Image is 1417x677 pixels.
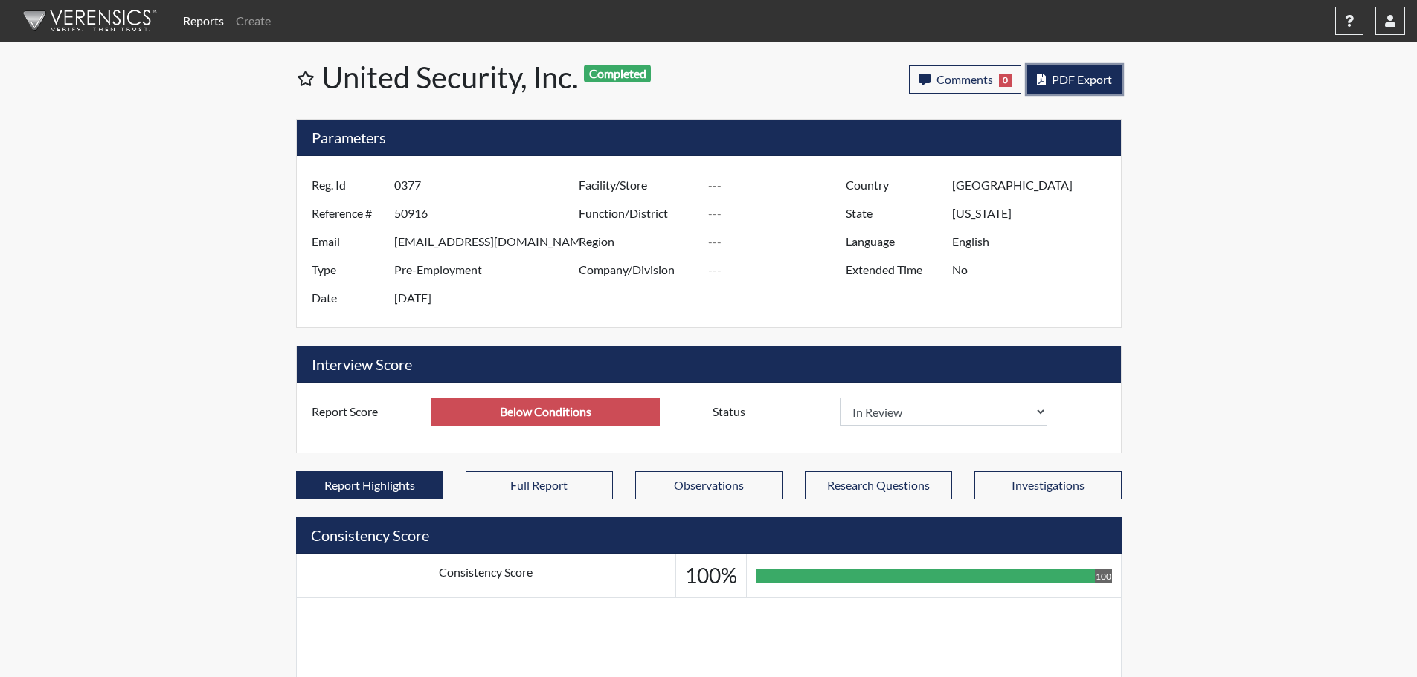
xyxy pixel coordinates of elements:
[568,227,709,256] label: Region
[301,256,394,284] label: Type
[394,227,582,256] input: ---
[568,171,709,199] label: Facility/Store
[301,398,431,426] label: Report Score
[394,256,582,284] input: ---
[805,471,952,499] button: Research Questions
[1027,65,1122,94] button: PDF Export
[466,471,613,499] button: Full Report
[296,554,675,598] td: Consistency Score
[297,120,1121,156] h5: Parameters
[835,199,952,227] label: State
[301,171,394,199] label: Reg. Id
[431,398,660,426] input: ---
[177,6,230,36] a: Reports
[635,471,783,499] button: Observations
[394,171,582,199] input: ---
[999,74,1012,87] span: 0
[685,563,737,589] h3: 100%
[297,346,1121,383] h5: Interview Score
[952,256,1116,284] input: ---
[584,65,651,82] span: Completed
[708,256,849,284] input: ---
[701,398,840,426] label: Status
[835,256,952,284] label: Extended Time
[301,284,394,312] label: Date
[1095,569,1112,583] div: 100
[296,517,1122,554] h5: Consistency Score
[321,59,710,95] h1: United Security, Inc.
[568,256,709,284] label: Company/Division
[701,398,1117,426] div: Document a decision to hire or decline a candiate
[230,6,277,36] a: Create
[952,171,1116,199] input: ---
[835,171,952,199] label: Country
[301,227,394,256] label: Email
[394,284,582,312] input: ---
[296,471,443,499] button: Report Highlights
[708,227,849,256] input: ---
[708,199,849,227] input: ---
[936,72,993,86] span: Comments
[835,227,952,256] label: Language
[568,199,709,227] label: Function/District
[1052,72,1112,86] span: PDF Export
[952,199,1116,227] input: ---
[974,471,1122,499] button: Investigations
[394,199,582,227] input: ---
[708,171,849,199] input: ---
[301,199,394,227] label: Reference #
[952,227,1116,256] input: ---
[909,65,1021,94] button: Comments0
